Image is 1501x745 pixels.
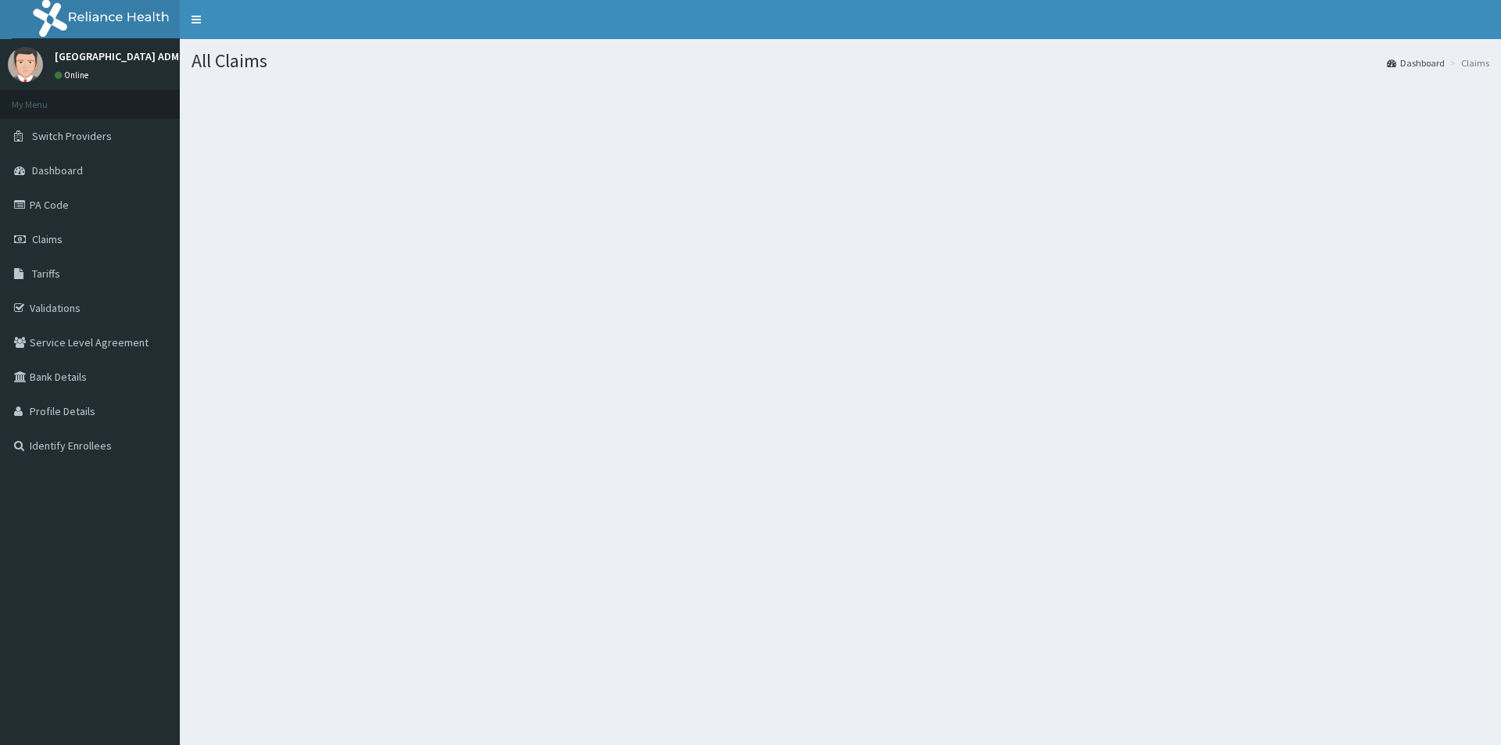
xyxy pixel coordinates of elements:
[32,267,60,281] span: Tariffs
[32,129,112,143] span: Switch Providers
[55,70,92,81] a: Online
[1446,56,1489,70] li: Claims
[55,51,189,62] p: [GEOGRAPHIC_DATA] ADMIN
[8,47,43,82] img: User Image
[1387,56,1445,70] a: Dashboard
[32,163,83,177] span: Dashboard
[32,232,63,246] span: Claims
[192,51,1489,71] h1: All Claims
